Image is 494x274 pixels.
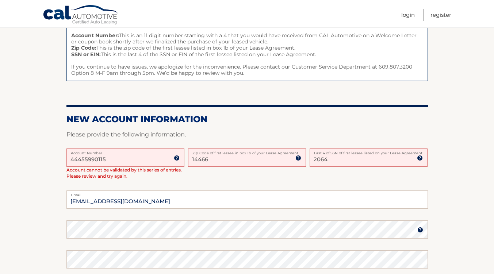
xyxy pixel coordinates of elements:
strong: Account Number: [71,32,119,39]
label: Zip Code of first lessee in box 1b of your Lease Agreement [188,148,306,154]
strong: SSN or EIN: [71,51,101,58]
p: Please provide the following information. [66,130,428,140]
strong: Zip Code: [71,45,96,51]
h2: New Account Information [66,114,428,125]
img: tooltip.svg [417,155,423,161]
span: Account cannot be validated by this series of entries. Please review and try again. [66,167,182,179]
input: SSN or EIN (last 4 digits only) [310,148,428,167]
img: tooltip.svg [295,155,301,161]
a: Register [430,9,451,21]
span: Some things to keep in mind when creating your profile. This is an 11 digit number starting with ... [66,15,428,81]
input: Email [66,190,428,209]
label: Account Number [66,148,184,154]
img: tooltip.svg [174,155,180,161]
label: Email [66,190,428,196]
a: Login [401,9,415,21]
input: Account Number [66,148,184,167]
label: Last 4 of SSN of first lessee listed on your Lease Agreement [310,148,428,154]
a: Cal Automotive [43,5,119,26]
img: tooltip.svg [417,227,423,233]
input: Zip Code [188,148,306,167]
